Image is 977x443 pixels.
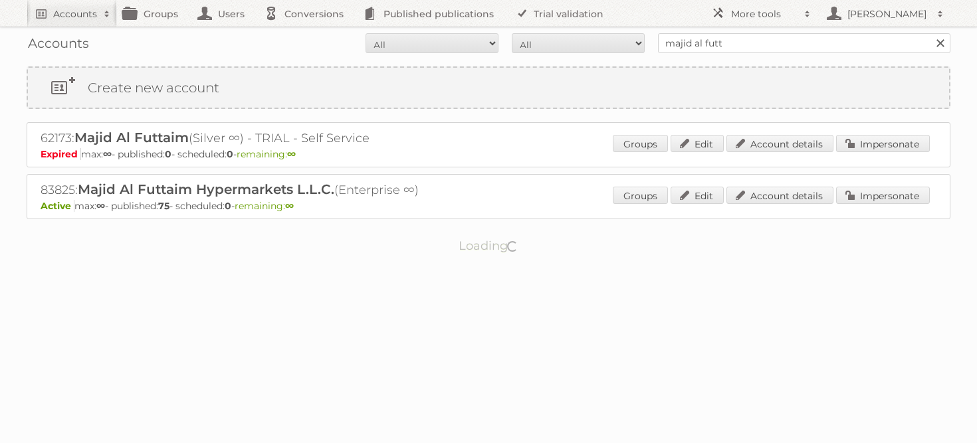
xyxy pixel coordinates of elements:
[103,148,112,160] strong: ∞
[731,7,798,21] h2: More tools
[417,232,561,259] p: Loading
[613,135,668,152] a: Groups
[41,130,506,147] h2: 62173: (Silver ∞) - TRIAL - Self Service
[844,7,930,21] h2: [PERSON_NAME]
[74,130,189,145] span: Majid Al Futtaim
[28,68,949,108] a: Create new account
[41,200,936,212] p: max: - published: - scheduled: -
[671,187,724,204] a: Edit
[235,200,294,212] span: remaining:
[41,148,81,160] span: Expired
[165,148,171,160] strong: 0
[726,187,833,204] a: Account details
[287,148,296,160] strong: ∞
[225,200,231,212] strong: 0
[613,187,668,204] a: Groups
[158,200,169,212] strong: 75
[53,7,97,21] h2: Accounts
[41,181,506,199] h2: 83825: (Enterprise ∞)
[726,135,833,152] a: Account details
[227,148,233,160] strong: 0
[836,187,930,204] a: Impersonate
[671,135,724,152] a: Edit
[836,135,930,152] a: Impersonate
[237,148,296,160] span: remaining:
[41,148,936,160] p: max: - published: - scheduled: -
[285,200,294,212] strong: ∞
[78,181,334,197] span: Majid Al Futtaim Hypermarkets L.L.C.
[41,200,74,212] span: Active
[96,200,105,212] strong: ∞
